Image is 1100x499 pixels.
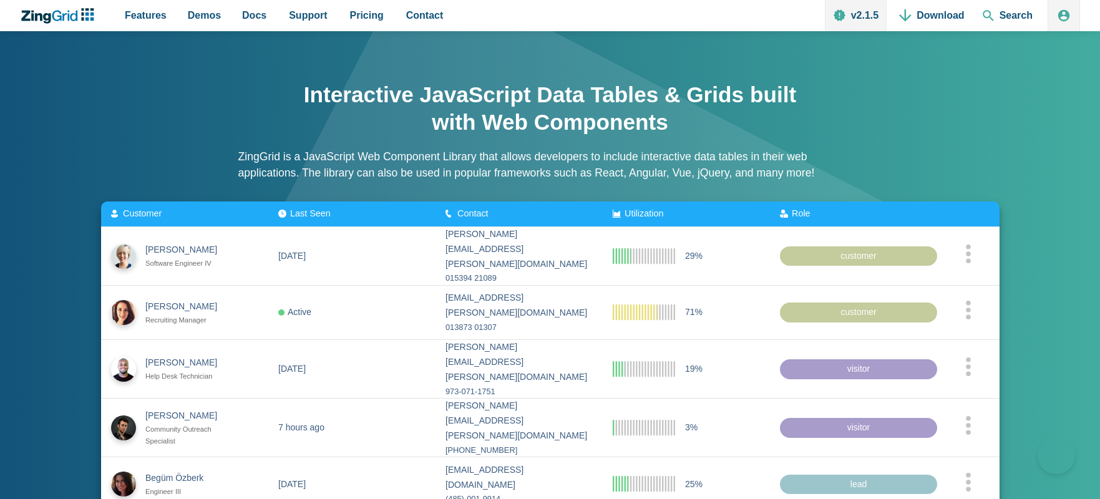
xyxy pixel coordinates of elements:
[457,208,489,218] span: Contact
[445,271,593,285] div: 015394 21089
[445,384,593,398] div: 973-071-1751
[685,305,703,320] span: 71%
[445,340,593,384] div: [PERSON_NAME][EMAIL_ADDRESS][PERSON_NAME][DOMAIN_NAME]
[685,362,703,377] span: 19%
[125,7,167,24] span: Features
[445,463,593,493] div: [EMAIL_ADDRESS][DOMAIN_NAME]
[145,314,228,326] div: Recruiting Manager
[445,227,593,271] div: [PERSON_NAME][EMAIL_ADDRESS][PERSON_NAME][DOMAIN_NAME]
[145,423,228,447] div: Community Outreach Specialist
[685,420,698,435] span: 3%
[145,371,228,382] div: Help Desk Technician
[290,208,331,218] span: Last Seen
[780,246,937,266] div: customer
[188,7,221,24] span: Demos
[145,471,228,486] div: Begüm Özberk
[780,303,937,322] div: customer
[278,477,306,492] div: [DATE]
[278,362,306,377] div: [DATE]
[780,418,937,438] div: visitor
[145,258,228,269] div: Software Engineer IV
[145,356,228,371] div: [PERSON_NAME]
[1038,437,1075,474] iframe: Toggle Customer Support
[780,359,937,379] div: visitor
[301,81,800,136] h1: Interactive JavaScript Data Tables & Grids built with Web Components
[780,474,937,494] div: lead
[445,291,593,321] div: [EMAIL_ADDRESS][PERSON_NAME][DOMAIN_NAME]
[278,305,311,320] div: Active
[278,248,306,263] div: [DATE]
[242,7,266,24] span: Docs
[238,148,862,182] p: ZingGrid is a JavaScript Web Component Library that allows developers to include interactive data...
[20,8,100,24] a: ZingChart Logo. Click to return to the homepage
[792,208,810,218] span: Role
[289,7,327,24] span: Support
[350,7,384,24] span: Pricing
[145,409,228,424] div: [PERSON_NAME]
[406,7,444,24] span: Contact
[145,299,228,314] div: [PERSON_NAME]
[685,477,703,492] span: 25%
[145,243,228,258] div: [PERSON_NAME]
[625,208,663,218] span: Utilization
[278,420,324,435] div: 7 hours ago
[123,208,162,218] span: Customer
[145,486,228,498] div: Engineer III
[445,399,593,443] div: [PERSON_NAME][EMAIL_ADDRESS][PERSON_NAME][DOMAIN_NAME]
[445,321,593,334] div: 013873 01307
[685,248,703,263] span: 29%
[445,443,593,457] div: [PHONE_NUMBER]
